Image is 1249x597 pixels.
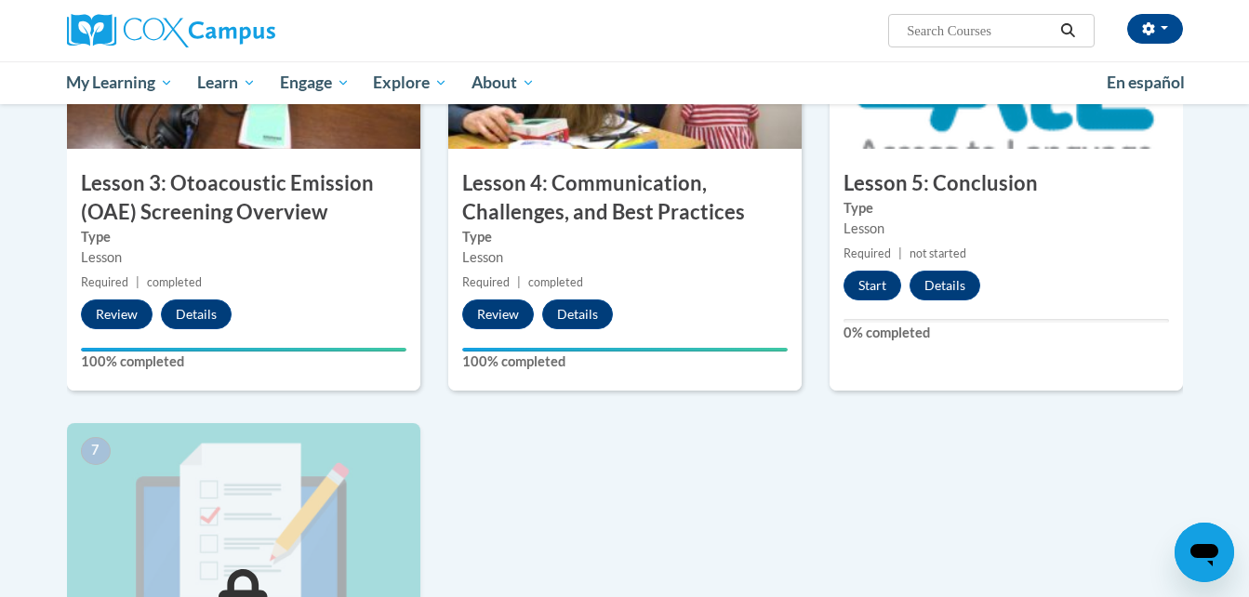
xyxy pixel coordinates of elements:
[462,299,534,329] button: Review
[1107,73,1185,92] span: En español
[136,275,140,289] span: |
[1127,14,1183,44] button: Account Settings
[81,247,406,268] div: Lesson
[161,299,232,329] button: Details
[66,72,173,94] span: My Learning
[81,348,406,352] div: Your progress
[910,246,966,260] span: not started
[81,437,111,465] span: 7
[81,352,406,372] label: 100% completed
[462,227,788,247] label: Type
[844,246,891,260] span: Required
[361,61,459,104] a: Explore
[844,198,1169,219] label: Type
[197,72,256,94] span: Learn
[844,323,1169,343] label: 0% completed
[1175,523,1234,582] iframe: Button to launch messaging window
[905,20,1054,42] input: Search Courses
[517,275,521,289] span: |
[830,169,1183,198] h3: Lesson 5: Conclusion
[844,219,1169,239] div: Lesson
[462,348,788,352] div: Your progress
[844,271,901,300] button: Start
[268,61,362,104] a: Engage
[55,61,186,104] a: My Learning
[1054,20,1082,42] button: Search
[185,61,268,104] a: Learn
[67,14,420,47] a: Cox Campus
[462,247,788,268] div: Lesson
[472,72,535,94] span: About
[81,275,128,289] span: Required
[147,275,202,289] span: completed
[67,14,275,47] img: Cox Campus
[39,61,1211,104] div: Main menu
[373,72,447,94] span: Explore
[910,271,980,300] button: Details
[459,61,547,104] a: About
[280,72,350,94] span: Engage
[462,352,788,372] label: 100% completed
[898,246,902,260] span: |
[528,275,583,289] span: completed
[542,299,613,329] button: Details
[67,169,420,227] h3: Lesson 3: Otoacoustic Emission (OAE) Screening Overview
[462,275,510,289] span: Required
[81,299,153,329] button: Review
[1095,63,1197,102] a: En español
[448,169,802,227] h3: Lesson 4: Communication, Challenges, and Best Practices
[81,227,406,247] label: Type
